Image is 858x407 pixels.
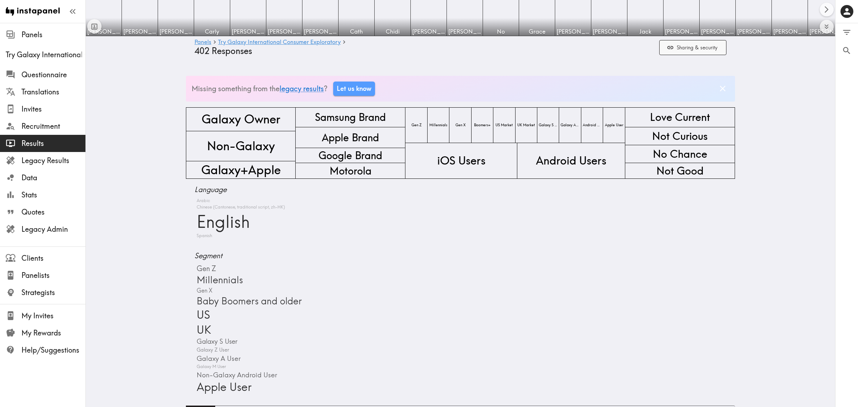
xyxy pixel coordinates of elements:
span: UK Market [516,121,536,129]
span: Galaxy M User [195,363,226,370]
span: Panelists [21,270,85,280]
span: Clients [21,253,85,263]
span: Android Users [534,151,608,170]
span: Android User [581,121,603,129]
span: Recruitment [21,121,85,131]
span: Arabic [195,197,210,204]
span: Try Galaxy International Consumer Exploratory [6,50,85,60]
span: Apple User [603,121,625,129]
span: [PERSON_NAME] [159,28,192,35]
span: Motorola [328,162,373,179]
span: Galaxy A User [195,354,241,363]
span: Samsung Brand [314,109,387,126]
span: Galaxy Z User [195,346,229,354]
span: Not Good [655,162,705,180]
span: Segment [194,251,726,261]
span: Invites [21,104,85,114]
button: Search [835,41,858,60]
span: Grace [521,28,553,35]
span: Search [842,46,852,55]
span: [PERSON_NAME] [773,28,806,35]
span: My Rewards [21,328,85,338]
span: Chidi [376,28,409,35]
span: 402 Responses [194,46,252,56]
span: Translations [21,87,85,97]
span: Cath [340,28,373,35]
span: Results [21,138,85,148]
span: Google Brand [317,147,384,164]
span: [PERSON_NAME] [665,28,698,35]
span: Quotes [21,207,85,217]
span: Galaxy+Apple [200,160,282,180]
span: [PERSON_NAME] [809,28,842,35]
button: Sharing & security [659,40,726,55]
a: Try Galaxy International Consumer Exploratory [218,39,341,46]
span: My Invites [21,311,85,321]
button: Filter Responses [835,23,858,41]
span: [PERSON_NAME] [448,28,481,35]
span: English [195,211,250,232]
span: Help/Suggestions [21,345,85,355]
span: [PERSON_NAME] [87,28,120,35]
span: Gen X [454,121,467,129]
span: Stats [21,190,85,200]
span: Gen X [195,286,212,295]
span: Galaxy A User [559,121,581,129]
span: Data [21,173,85,183]
a: legacy results [280,84,324,93]
span: [PERSON_NAME] [232,28,265,35]
span: [PERSON_NAME] [123,28,156,35]
span: US [195,307,210,322]
span: Galaxy S User [537,121,559,129]
span: [PERSON_NAME] [304,28,337,35]
span: Boomers+ [473,121,492,129]
span: [PERSON_NAME] [268,28,301,35]
button: Scroll right [820,3,834,16]
span: [PERSON_NAME] [557,28,590,35]
span: Gen Z [410,121,423,129]
span: Apple Brand [320,129,380,146]
span: Baby Boomers and older [195,295,302,307]
span: Legacy Admin [21,224,85,234]
span: Carly [196,28,228,35]
span: Chinese (Cantonese, traditional script, zh-HK) [195,204,285,211]
span: No Chance [651,145,709,163]
span: Non-Galaxy [206,136,276,156]
span: [PERSON_NAME] [737,28,770,35]
span: [PERSON_NAME] [412,28,445,35]
button: Dismiss banner [716,82,729,95]
span: Millennials [195,273,243,286]
span: No [484,28,517,35]
span: US Market [494,121,514,129]
span: [PERSON_NAME] [593,28,626,35]
span: Legacy Results [21,156,85,166]
span: Apple User [195,379,252,394]
span: Language [194,185,726,195]
button: Expand to show all items [820,20,834,34]
span: Strategists [21,288,85,298]
span: iOS Users [436,151,487,170]
span: [PERSON_NAME] [701,28,734,35]
span: Panels [21,30,85,40]
span: Love Current [649,108,711,126]
a: Panels [194,39,211,46]
span: Questionnaire [21,70,85,80]
span: Not Curious [651,127,709,145]
button: Toggle between responses and questions [87,19,102,34]
span: Filter Responses [842,28,852,37]
span: Galaxy S User [195,337,237,346]
span: Galaxy Owner [200,109,282,129]
p: Missing something from the ? [192,84,327,94]
span: Gen Z [195,264,216,274]
span: Jack [629,28,662,35]
span: Spanish [195,232,212,239]
a: Let us know [333,82,375,96]
span: Non-Galaxy Android User [195,370,277,380]
span: Millennials [428,121,449,129]
span: UK [195,322,211,337]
